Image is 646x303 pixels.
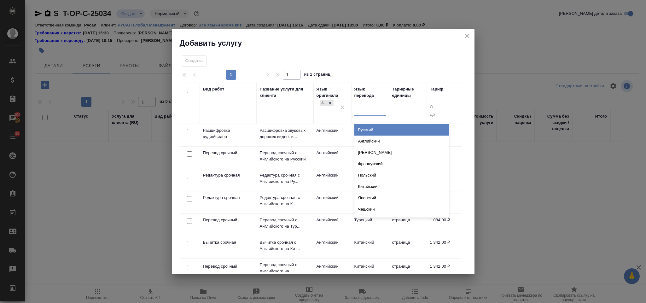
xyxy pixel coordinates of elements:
[354,86,386,99] div: Язык перевода
[319,99,334,107] div: Английский
[351,124,389,146] td: Русский
[354,192,449,204] div: Японский
[351,236,389,258] td: Китайский
[203,263,253,270] p: Перевод срочный
[313,169,351,191] td: Английский
[389,260,427,282] td: страница
[392,86,424,99] div: Тарифные единицы
[260,127,310,140] p: Расшифровка звуковых дорожек видео- и...
[203,239,253,246] p: Вычитка срочная
[260,86,310,99] div: Название услуги для клиента
[427,260,465,282] td: 1 342,00 ₽
[354,181,449,192] div: Китайский
[354,136,449,147] div: Английский
[203,172,253,178] p: Редактура срочная
[430,86,444,92] div: Тариф
[260,217,310,230] p: Перевод срочный с Английского на Тур...
[351,214,389,236] td: Турецкий
[203,217,253,223] p: Перевод срочный
[389,214,427,236] td: страница
[351,147,389,169] td: Русский
[354,124,449,136] div: Русский
[313,191,351,213] td: Английский
[351,191,389,213] td: Китайский
[463,31,472,41] button: close
[354,204,449,215] div: Чешский
[427,214,465,236] td: 1 084,00 ₽
[313,214,351,236] td: Английский
[260,262,310,281] p: Перевод срочный с Английского на [GEOGRAPHIC_DATA]...
[260,239,310,252] p: Вычитка срочная с Английского на Кит...
[203,195,253,201] p: Редактура срочная
[313,147,351,169] td: Английский
[430,111,462,119] input: До
[354,147,449,158] div: [PERSON_NAME]
[351,260,389,282] td: Китайский
[313,260,351,282] td: Английский
[354,158,449,170] div: Французский
[304,71,331,80] span: из 1 страниц
[203,127,253,140] p: Расшифровка аудио\видео
[430,103,462,111] input: От
[354,215,449,226] div: Сербский
[180,38,474,48] h2: Добавить услугу
[260,150,310,162] p: Перевод срочный с Английского на Русский
[427,236,465,258] td: 1 342,00 ₽
[260,172,310,185] p: Редактура срочная с Английского на Ру...
[389,236,427,258] td: страница
[320,100,327,107] div: Английский
[351,169,389,191] td: Русский
[260,195,310,207] p: Редактура срочная с Английского на К...
[203,150,253,156] p: Перевод срочный
[317,86,348,99] div: Язык оригинала
[203,86,224,92] div: Вид работ
[313,124,351,146] td: Английский
[354,170,449,181] div: Польский
[313,236,351,258] td: Английский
